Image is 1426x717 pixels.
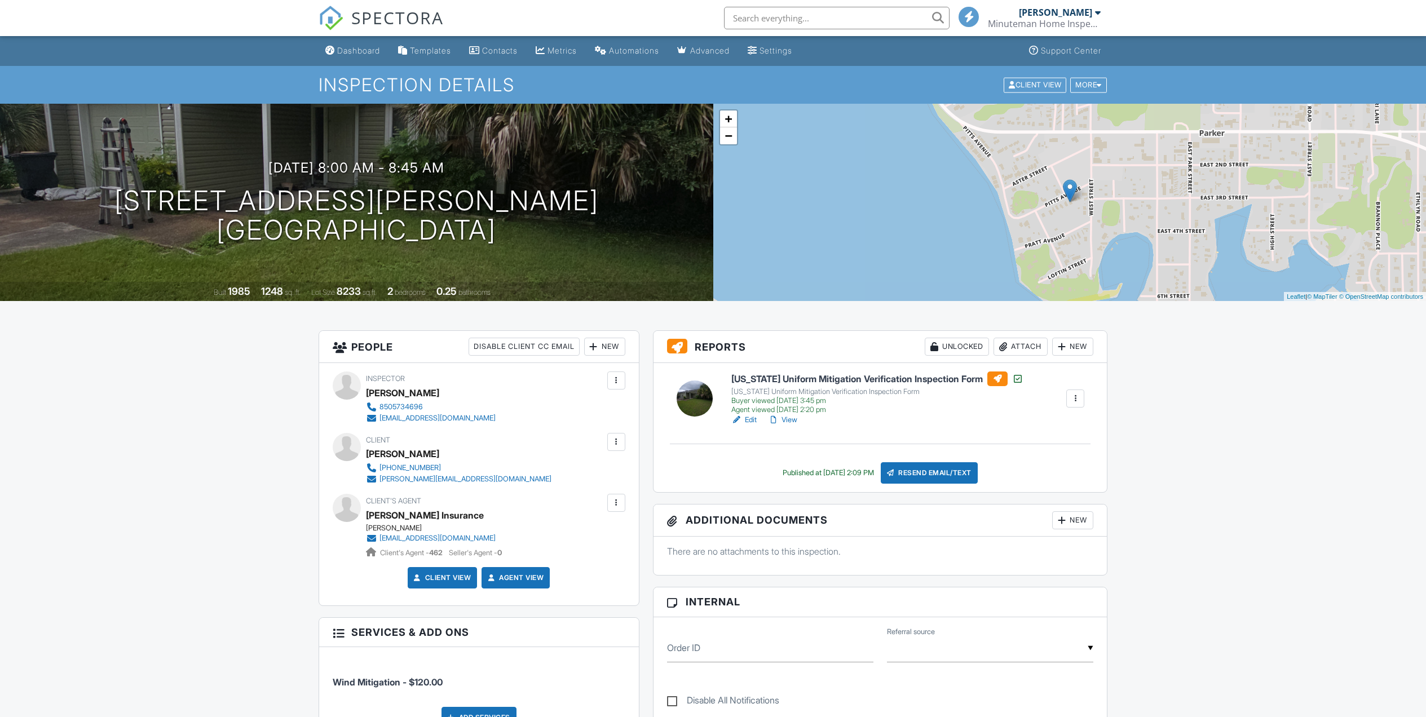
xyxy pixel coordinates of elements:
[720,110,737,127] a: Zoom in
[268,160,444,175] h3: [DATE] 8:00 am - 8:45 am
[743,41,797,61] a: Settings
[337,285,361,297] div: 8233
[319,75,1108,95] h1: Inspection Details
[1004,77,1066,92] div: Client View
[412,572,471,583] a: Client View
[485,572,544,583] a: Agent View
[881,462,978,484] div: Resend Email/Text
[366,413,496,424] a: [EMAIL_ADDRESS][DOMAIN_NAME]
[395,288,426,296] span: bedrooms
[261,285,283,297] div: 1248
[366,374,405,383] span: Inspector
[667,545,1094,557] p: There are no attachments to this inspection.
[333,656,625,697] li: Service: Wind Mitigation
[720,127,737,144] a: Zoom out
[760,46,792,55] div: Settings
[1052,338,1093,356] div: New
[449,548,502,557] span: Seller's Agent -
[994,338,1048,356] div: Attach
[285,288,301,296] span: sq. ft.
[410,46,451,55] div: Templates
[366,497,421,505] span: Client's Agent
[228,285,250,297] div: 1985
[1284,292,1426,302] div: |
[465,41,522,61] a: Contacts
[654,331,1107,363] h3: Reports
[379,402,423,411] div: 8505734696
[319,15,444,39] a: SPECTORA
[768,414,797,426] a: View
[333,676,443,688] span: Wind Mitigation - $120.00
[351,6,444,29] span: SPECTORA
[311,288,335,296] span: Lot Size
[783,468,874,477] div: Published at [DATE] 2:09 PM
[379,534,496,543] div: [EMAIL_ADDRESS][DOMAIN_NAME]
[1003,80,1069,88] a: Client View
[380,548,444,557] span: Client's Agent -
[366,507,484,524] a: [PERSON_NAME] Insurance
[319,331,639,363] h3: People
[497,548,502,557] strong: 0
[469,338,580,356] div: Disable Client CC Email
[1041,46,1101,55] div: Support Center
[366,384,439,401] div: [PERSON_NAME]
[319,6,343,30] img: The Best Home Inspection Software - Spectora
[114,186,599,246] h1: [STREET_ADDRESS][PERSON_NAME] [GEOGRAPHIC_DATA]
[654,504,1107,537] h3: Additional Documents
[1339,293,1423,300] a: © OpenStreetMap contributors
[1052,511,1093,529] div: New
[482,46,518,55] div: Contacts
[429,548,443,557] strong: 462
[1070,77,1107,92] div: More
[214,288,226,296] span: Built
[724,7,950,29] input: Search everything...
[731,371,1023,386] h6: [US_STATE] Uniform Mitigation Verification Inspection Form
[887,627,935,637] label: Referral source
[319,618,639,647] h3: Services & Add ons
[667,695,779,709] label: Disable All Notifications
[387,285,393,297] div: 2
[731,414,757,426] a: Edit
[609,46,659,55] div: Automations
[337,46,380,55] div: Dashboard
[321,41,385,61] a: Dashboard
[366,401,496,413] a: 8505734696
[654,587,1107,617] h3: Internal
[673,41,734,61] a: Advanced
[366,524,505,533] div: [PERSON_NAME]
[548,46,577,55] div: Metrics
[1025,41,1106,61] a: Support Center
[731,387,1023,396] div: [US_STATE] Uniform Mitigation Verification Inspection Form
[667,641,700,654] label: Order ID
[1307,293,1337,300] a: © MapTiler
[531,41,581,61] a: Metrics
[731,371,1023,414] a: [US_STATE] Uniform Mitigation Verification Inspection Form [US_STATE] Uniform Mitigation Verifica...
[731,405,1023,414] div: Agent viewed [DATE] 2:20 pm
[1019,7,1092,18] div: [PERSON_NAME]
[379,463,441,472] div: [PHONE_NUMBER]
[690,46,730,55] div: Advanced
[366,445,439,462] div: [PERSON_NAME]
[590,41,664,61] a: Automations (Basic)
[436,285,457,297] div: 0.25
[363,288,377,296] span: sq.ft.
[366,436,390,444] span: Client
[925,338,989,356] div: Unlocked
[1287,293,1305,300] a: Leaflet
[379,414,496,423] div: [EMAIL_ADDRESS][DOMAIN_NAME]
[366,462,551,473] a: [PHONE_NUMBER]
[731,396,1023,405] div: Buyer viewed [DATE] 3:45 pm
[584,338,625,356] div: New
[458,288,491,296] span: bathrooms
[988,18,1101,29] div: Minuteman Home Inspections
[379,475,551,484] div: [PERSON_NAME][EMAIL_ADDRESS][DOMAIN_NAME]
[366,473,551,485] a: [PERSON_NAME][EMAIL_ADDRESS][DOMAIN_NAME]
[366,533,496,544] a: [EMAIL_ADDRESS][DOMAIN_NAME]
[394,41,456,61] a: Templates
